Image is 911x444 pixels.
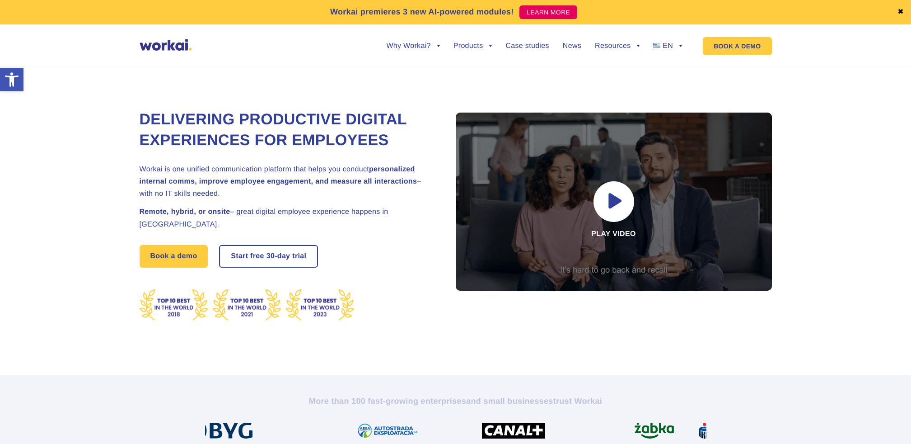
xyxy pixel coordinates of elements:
[140,245,208,268] a: Book a demo
[703,37,771,55] a: BOOK A DEMO
[595,43,640,50] a: Resources
[386,43,439,50] a: Why Workai?
[897,9,904,16] a: ✖
[266,253,290,260] i: 30-day
[330,6,514,18] p: Workai premieres 3 new AI-powered modules!
[140,109,433,151] h1: Delivering Productive Digital Experiences for Employees
[140,163,433,200] h2: Workai is one unified communication platform that helps you conduct – with no IT skills needed.
[505,43,549,50] a: Case studies
[456,113,772,291] div: Play video
[205,396,706,406] h2: More than 100 fast-growing enterprises trust Workai
[140,208,230,216] strong: Remote, hybrid, or onsite
[220,246,317,267] a: Start free30-daytrial
[563,43,581,50] a: News
[453,43,492,50] a: Products
[140,206,433,230] h2: – great digital employee experience happens in [GEOGRAPHIC_DATA].
[466,397,553,406] i: and small businesses
[519,5,577,19] a: LEARN MORE
[663,42,673,50] span: EN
